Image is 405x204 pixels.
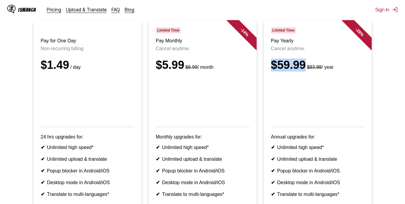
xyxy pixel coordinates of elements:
[7,5,16,13] img: IsManga Logo
[271,168,365,174] li: Popup blocker in Android/iOS
[307,65,322,70] s: $83.88
[41,38,134,44] h3: Pay for One Day
[156,192,160,197] b: ✔
[156,156,249,162] li: Unlimited upload & translate
[156,168,249,174] li: Popup blocker in Android/iOS
[271,134,365,140] p: Annual upgrades for:
[156,134,249,140] p: Monthly upgrades for:
[41,180,134,185] li: Desktop mode in Android/iOS
[226,14,262,50] div: - 14 %
[41,192,45,197] b: ✔
[125,7,134,13] a: Blog
[271,145,365,150] li: Unlimited high speed*
[41,145,45,150] b: ✔
[271,156,365,162] li: Unlimited upload & translate
[306,65,334,70] small: / year
[18,7,36,13] div: IsManga
[156,145,249,150] li: Unlimited high speed*
[156,168,160,173] b: ✔
[271,180,275,185] b: ✔
[41,134,134,140] p: 24 hrs upgrades for:
[156,191,249,197] li: Translate to multi-languages*
[112,7,120,13] a: FAQ
[41,168,45,173] b: ✔
[156,180,249,185] li: Desktop mode in Android/iOS
[271,191,365,197] li: Translate to multi-languages*
[271,145,275,150] b: ✔
[375,7,398,13] button: Sign In
[156,38,249,44] h3: Pay Monthly
[156,180,160,185] b: ✔
[156,157,160,162] b: ✔
[47,7,61,13] a: Pricing
[66,7,107,13] a: Upload & Translate
[271,180,365,185] li: Desktop mode in Android/iOS
[69,65,81,70] small: / day
[41,168,134,174] li: Popup blocker in Android/iOS
[7,5,47,14] a: IsManga LogoIsManga
[271,192,275,197] b: ✔
[271,27,296,33] span: Limited Time
[156,46,249,51] p: Cancel anytime.
[41,145,134,150] li: Unlimited high speed*
[184,65,213,70] small: / month
[156,145,160,150] b: ✔
[186,65,198,70] s: $6.99
[271,157,275,162] b: ✔
[41,59,134,72] div: $1.49
[271,59,365,72] div: $59.99
[271,168,275,173] b: ✔
[392,7,398,13] img: Sign out
[41,157,45,162] b: ✔
[41,79,134,118] iframe: PayPal
[41,46,134,51] p: Non-recurring billing
[156,27,181,33] span: Limited Time
[41,156,134,162] li: Unlimited upload & translate
[156,79,249,118] iframe: PayPal
[156,59,249,72] div: $5.99
[271,38,365,44] h3: Pay Yearly
[271,79,365,118] iframe: PayPal
[271,46,365,51] p: Cancel anytime.
[341,14,377,50] div: - 28 %
[41,191,134,197] li: Translate to multi-languages*
[41,180,45,185] b: ✔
